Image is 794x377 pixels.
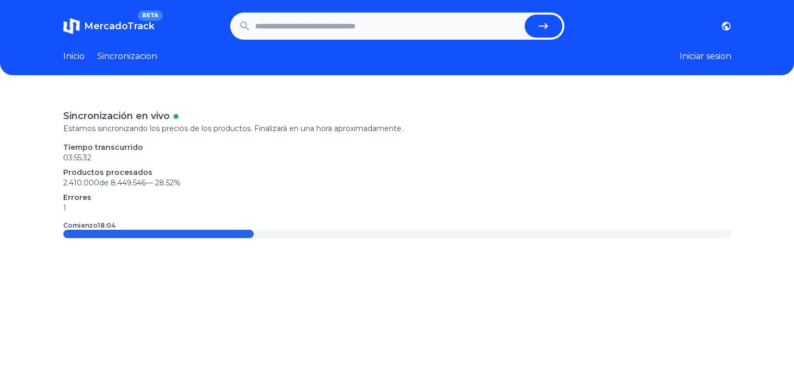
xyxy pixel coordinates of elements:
span: MercadoTrack [84,20,155,32]
p: 1 [63,203,731,213]
time: 03:55:32 [63,153,91,162]
p: Comienzo [63,221,115,230]
span: BETA [138,10,162,21]
time: 18:04 [98,221,115,229]
p: Errores [63,192,731,203]
a: Sincronizacion [97,50,157,63]
p: Estamos sincronizando los precios de los productos. Finalizará en una hora aproximadamente. [63,123,731,134]
img: MercadoTrack [63,18,80,34]
p: Tiempo transcurrido [63,142,731,152]
p: 2.410.000 de 8.449.546 — [63,178,731,188]
p: Sincronización en vivo [63,109,170,123]
p: Productos procesados [63,167,731,178]
button: Iniciar sesion [680,50,731,63]
a: MercadoTrackBETA [63,18,155,34]
a: Inicio [63,50,85,63]
span: 28.52 % [155,178,181,187]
